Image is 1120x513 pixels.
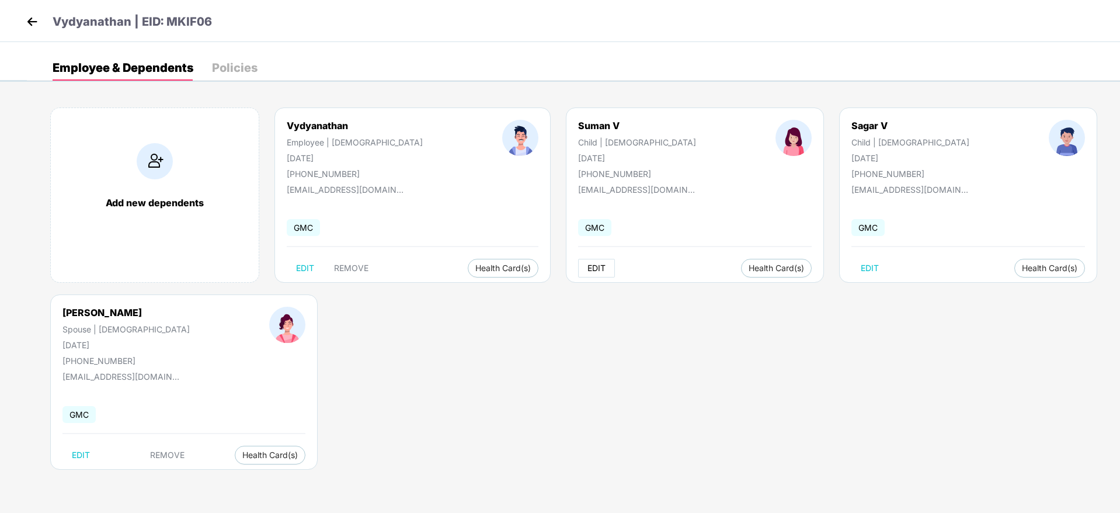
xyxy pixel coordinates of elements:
[578,185,695,195] div: [EMAIL_ADDRESS][DOMAIN_NAME]
[62,446,99,465] button: EDIT
[296,264,314,273] span: EDIT
[287,169,423,179] div: [PHONE_NUMBER]
[62,406,96,423] span: GMC
[578,137,696,147] div: Child | [DEMOGRAPHIC_DATA]
[851,219,885,236] span: GMC
[53,13,212,31] p: Vydyanathan | EID: MKIF06
[269,307,305,343] img: profileImage
[62,340,190,350] div: [DATE]
[287,120,423,131] div: Vydyanathan
[212,62,258,74] div: Policies
[287,259,324,278] button: EDIT
[741,259,812,278] button: Health Card(s)
[53,62,193,74] div: Employee & Dependents
[578,153,696,163] div: [DATE]
[851,120,969,131] div: Sagar V
[1022,265,1077,271] span: Health Card(s)
[502,120,538,156] img: profileImage
[1014,259,1085,278] button: Health Card(s)
[475,265,531,271] span: Health Card(s)
[851,259,888,278] button: EDIT
[287,137,423,147] div: Employee | [DEMOGRAPHIC_DATA]
[587,264,606,273] span: EDIT
[1049,120,1085,156] img: profileImage
[287,185,404,195] div: [EMAIL_ADDRESS][DOMAIN_NAME]
[851,169,969,179] div: [PHONE_NUMBER]
[861,264,879,273] span: EDIT
[578,219,611,236] span: GMC
[334,264,368,273] span: REMOVE
[62,324,190,334] div: Spouse | [DEMOGRAPHIC_DATA]
[749,265,804,271] span: Health Card(s)
[287,153,423,163] div: [DATE]
[851,137,969,147] div: Child | [DEMOGRAPHIC_DATA]
[775,120,812,156] img: profileImage
[62,356,190,366] div: [PHONE_NUMBER]
[851,185,968,195] div: [EMAIL_ADDRESS][DOMAIN_NAME]
[150,450,185,460] span: REMOVE
[578,169,696,179] div: [PHONE_NUMBER]
[578,120,696,131] div: Suman V
[23,13,41,30] img: back
[62,307,190,318] div: [PERSON_NAME]
[62,197,247,209] div: Add new dependents
[851,153,969,163] div: [DATE]
[62,372,179,382] div: [EMAIL_ADDRESS][DOMAIN_NAME]
[242,452,298,458] span: Health Card(s)
[325,259,378,278] button: REMOVE
[141,446,194,465] button: REMOVE
[578,259,615,278] button: EDIT
[468,259,538,278] button: Health Card(s)
[72,450,90,460] span: EDIT
[287,219,320,236] span: GMC
[137,143,173,179] img: addIcon
[235,446,305,465] button: Health Card(s)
